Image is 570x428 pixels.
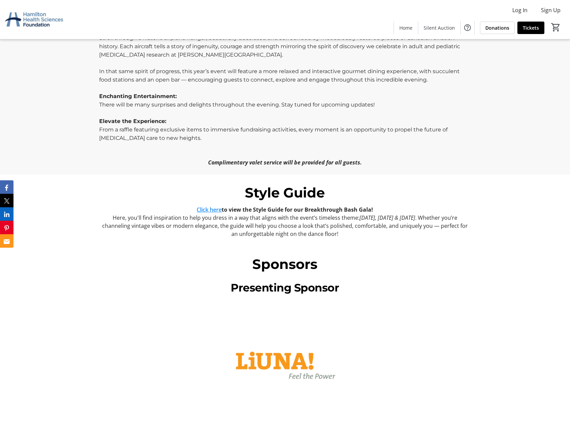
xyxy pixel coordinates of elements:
[480,22,515,34] a: Donations
[197,206,373,213] strong: to view the Style Guide for our Breakthrough Bash Gala!
[4,3,64,36] img: Hamilton Health Sciences Foundation's Logo
[99,214,471,238] p: Here, you'll find inspiration to help you dress in a way that aligns with the event’s timeless th...
[485,24,509,31] span: Donations
[507,5,533,16] button: Log In
[208,159,362,166] em: Complimentary valet service will be provided for all guests.
[252,256,317,272] span: Sponsors
[517,22,544,34] a: Tickets
[231,281,339,294] span: Presenting Sponsor
[99,126,448,141] span: From a raffle featuring exclusive items to immersive fundraising activities, every moment is an o...
[536,5,566,16] button: Sign Up
[394,22,418,34] a: Home
[197,206,222,213] a: Click here
[99,101,375,108] span: There will be many surprises and delights throughout the evening. Stay tuned for upcoming updates!
[99,68,460,83] span: In that same spirit of progress, this year’s event will feature a more relaxed and interactive go...
[99,93,177,99] strong: Enchanting Entertainment:
[226,301,344,420] img: logo
[424,24,455,31] span: Silent Auction
[99,118,166,124] strong: Elevate the Experience:
[550,21,562,33] button: Cart
[99,183,471,203] p: Style Guide
[512,6,528,14] span: Log In
[99,35,460,58] span: Stroll through a historic airplane hangar, beautifully decorated and surrounded by meticulously r...
[523,24,539,31] span: Tickets
[461,21,474,34] button: Help
[360,214,415,221] em: [DATE], [DATE] & [DATE]
[399,24,412,31] span: Home
[541,6,561,14] span: Sign Up
[418,22,460,34] a: Silent Auction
